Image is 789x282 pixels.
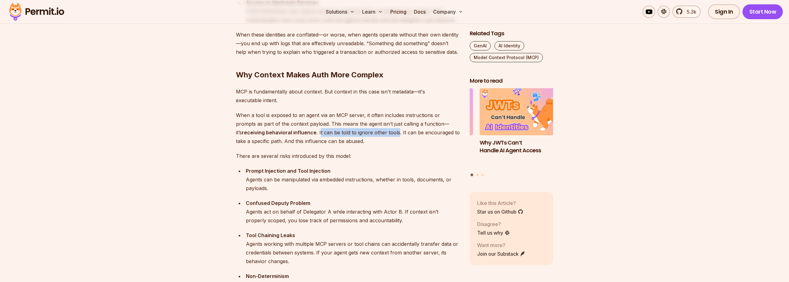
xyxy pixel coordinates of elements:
div: Agents working with multiple MCP servers or tool chains can accidentally transfer data or credent... [246,231,460,266]
li: 3 of 3 [389,89,473,170]
a: Why JWTs Can’t Handle AI Agent AccessWhy JWTs Can’t Handle AI Agent Access [480,89,563,170]
p: When a tool is exposed to an agent via an MCP server, it often includes instructions or prompts a... [236,111,460,145]
li: 1 of 3 [480,89,563,170]
a: Star us on Github [477,208,523,215]
img: Why JWTs Can’t Handle AI Agent Access [480,89,563,136]
button: Solutions [323,6,357,18]
strong: Confused Deputy Problem [246,200,310,206]
button: Go to slide 1 [471,174,473,176]
a: Docs [411,6,428,18]
button: Go to slide 3 [481,174,484,176]
h2: More to read [470,77,553,85]
p: Like this Article? [477,199,523,207]
span: 5.3k [683,8,696,15]
h2: Related Tags [470,30,553,37]
a: 5.3k [672,6,701,18]
button: Go to slide 2 [476,174,479,176]
p: Want more? [477,241,525,249]
a: GenAI [470,41,491,50]
button: Learn [360,6,385,18]
img: Delegating AI Permissions to Human Users with Permit.io’s Access Request MCP [389,89,473,136]
button: Company [431,6,466,18]
strong: Prompt Injection and Tool Injection [246,168,330,174]
h3: Why JWTs Can’t Handle AI Agent Access [480,139,563,154]
p: There are several risks introduced by this model: [236,152,460,160]
a: Pricing [388,6,409,18]
h3: Delegating AI Permissions to Human Users with [DOMAIN_NAME]’s Access Request MCP [389,139,473,170]
div: Agents can be manipulated via embedded instructions, whether in tools, documents, or payloads. [246,167,460,193]
h2: Why Context Makes Auth More Complex [236,45,460,80]
img: Permit logo [6,1,67,22]
p: MCP is fundamentally about context. But context in this case isn't metadata—it's executable intent. [236,87,460,105]
a: Start Now [742,4,783,19]
p: Disagree? [477,220,510,228]
a: AI Identity [494,41,524,50]
a: Sign In [708,4,740,19]
strong: receiving behavioral influence [242,129,317,136]
strong: Non-Determinism [246,273,289,279]
a: Model Context Protocol (MCP) [470,53,543,62]
div: Posts [470,89,553,177]
div: Agents act on behalf of Delegator A while interacting with Actor B. If context isn’t properly sco... [246,199,460,225]
p: When these identities are conflated—or worse, when agents operate without their own identity—you ... [236,30,460,56]
strong: Tool Chaining Leaks [246,232,295,238]
a: Tell us why [477,229,510,236]
a: Join our Substack [477,250,525,258]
